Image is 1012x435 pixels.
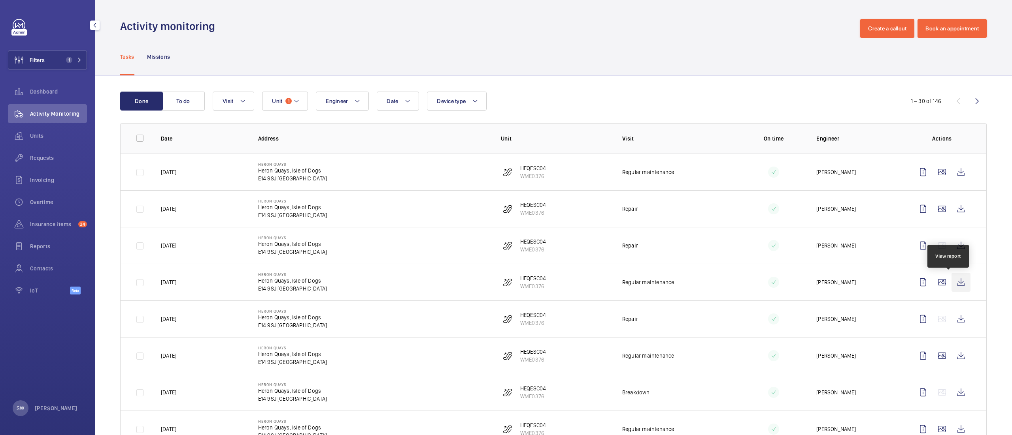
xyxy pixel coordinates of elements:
[258,272,327,277] p: Heron Quays
[70,287,81,294] span: Beta
[816,315,856,323] p: [PERSON_NAME]
[8,51,87,69] button: Filters1
[520,238,546,246] p: HEQESC04
[161,388,176,396] p: [DATE]
[258,382,327,387] p: Heron Quays
[223,98,233,104] span: Visit
[520,348,546,356] p: HEQESC04
[258,350,327,358] p: Heron Quays, Isle of Dogs
[258,167,327,174] p: Heron Quays, Isle of Dogs
[503,314,512,324] img: escalator.svg
[258,162,327,167] p: Heron Quays
[30,88,87,96] span: Dashboard
[622,168,674,176] p: Regular maintenance
[258,199,327,203] p: Heron Quays
[161,352,176,360] p: [DATE]
[622,278,674,286] p: Regular maintenance
[120,92,163,111] button: Done
[520,246,546,253] p: WME0376
[503,277,512,287] img: escalator.svg
[258,387,327,395] p: Heron Quays, Isle of Dogs
[437,98,466,104] span: Device type
[520,282,546,290] p: WME0376
[258,395,327,403] p: E14 9SJ [GEOGRAPHIC_DATA]
[120,53,134,61] p: Tasks
[66,57,72,63] span: 1
[520,311,546,319] p: HEQESC04
[78,221,87,227] span: 34
[520,392,546,400] p: WME0376
[147,53,170,61] p: Missions
[258,309,327,313] p: Heron Quays
[258,248,327,256] p: E14 9SJ [GEOGRAPHIC_DATA]
[316,92,369,111] button: Engineer
[622,135,731,142] p: Visit
[503,424,512,434] img: escalator.svg
[816,278,856,286] p: [PERSON_NAME]
[258,235,327,240] p: Heron Quays
[258,135,488,142] p: Address
[816,352,856,360] p: [PERSON_NAME]
[816,388,856,396] p: [PERSON_NAME]
[258,345,327,350] p: Heron Quays
[161,205,176,213] p: [DATE]
[258,211,327,219] p: E14 9SJ [GEOGRAPHIC_DATA]
[816,168,856,176] p: [PERSON_NAME]
[816,135,901,142] p: Engineer
[161,242,176,249] p: [DATE]
[258,321,327,329] p: E14 9SJ [GEOGRAPHIC_DATA]
[258,285,327,292] p: E14 9SJ [GEOGRAPHIC_DATA]
[622,242,638,249] p: Repair
[30,220,75,228] span: Insurance items
[520,356,546,364] p: WME0376
[30,264,87,272] span: Contacts
[622,352,674,360] p: Regular maintenance
[503,167,512,177] img: escalator.svg
[161,168,176,176] p: [DATE]
[258,419,327,424] p: Heron Quays
[816,425,856,433] p: [PERSON_NAME]
[30,154,87,162] span: Requests
[30,110,87,118] span: Activity Monitoring
[520,201,546,209] p: HEQESC04
[30,132,87,140] span: Units
[744,135,804,142] p: On time
[161,278,176,286] p: [DATE]
[520,209,546,217] p: WME0376
[35,404,77,412] p: [PERSON_NAME]
[258,358,327,366] p: E14 9SJ [GEOGRAPHIC_DATA]
[860,19,914,38] button: Create a callout
[503,351,512,360] img: escalator.svg
[622,388,650,396] p: Breakdown
[377,92,419,111] button: Date
[520,172,546,180] p: WME0376
[918,19,987,38] button: Book an appointment
[501,135,610,142] p: Unit
[161,315,176,323] p: [DATE]
[213,92,254,111] button: Visit
[503,388,512,397] img: escalator.svg
[161,135,245,142] p: Date
[285,98,292,104] span: 1
[258,240,327,248] p: Heron Quays, Isle of Dogs
[622,425,674,433] p: Regular maintenance
[520,164,546,172] p: HEQESC04
[272,98,282,104] span: Unit
[30,176,87,184] span: Invoicing
[120,19,220,34] h1: Activity monitoring
[17,404,24,412] p: SW
[520,384,546,392] p: HEQESC04
[262,92,308,111] button: Unit1
[816,205,856,213] p: [PERSON_NAME]
[387,98,398,104] span: Date
[258,424,327,431] p: Heron Quays, Isle of Dogs
[622,315,638,323] p: Repair
[911,97,941,105] div: 1 – 30 of 146
[520,274,546,282] p: HEQESC04
[258,277,327,285] p: Heron Quays, Isle of Dogs
[30,242,87,250] span: Reports
[520,421,546,429] p: HEQESC04
[161,425,176,433] p: [DATE]
[503,241,512,250] img: escalator.svg
[258,313,327,321] p: Heron Quays, Isle of Dogs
